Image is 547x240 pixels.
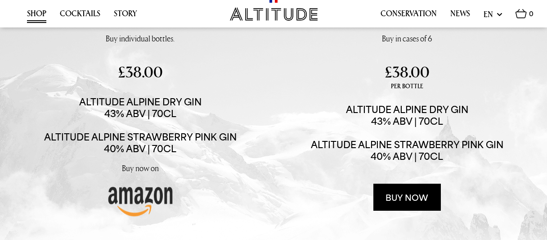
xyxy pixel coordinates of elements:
span: per bottle [385,82,430,91]
a: Shop [27,9,46,23]
a: Story [114,9,137,23]
span: £38.00 [385,62,430,82]
p: Buy now on [28,163,253,174]
span: £38.00 [118,62,163,82]
a: News [450,9,470,23]
a: Altitude Alpine Dry Gin43% ABV | 70CLAltitude Alpine Strawberry Pink Gin40% ABV | 70cl [44,96,237,154]
p: Buy individual bottles. [106,33,175,44]
a: Conservation [381,9,437,23]
img: Altitude Gin [230,7,318,21]
p: Buy in cases of 6 [382,33,432,44]
a: 0 [516,9,534,23]
img: amazon_defalut.png [107,182,174,218]
span: Altitude Alpine Dry Gin 43% ABV | 70CL Altitude Alpine Strawberry Pink Gin 40% ABV | 70cl [44,96,237,154]
img: Basket [516,9,527,18]
a: Buy now [373,184,441,211]
a: Cocktails [60,9,100,23]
